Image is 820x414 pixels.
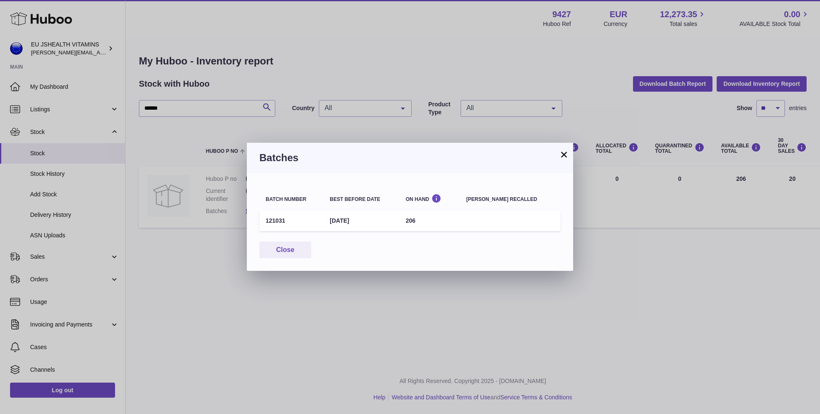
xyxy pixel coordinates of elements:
[266,197,317,202] div: Batch number
[400,211,460,231] td: 206
[259,151,561,165] h3: Batches
[323,211,399,231] td: [DATE]
[259,242,311,259] button: Close
[406,194,454,202] div: On Hand
[330,197,393,202] div: Best before date
[466,197,554,202] div: [PERSON_NAME] recalled
[259,211,323,231] td: 121031
[559,149,569,159] button: ×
